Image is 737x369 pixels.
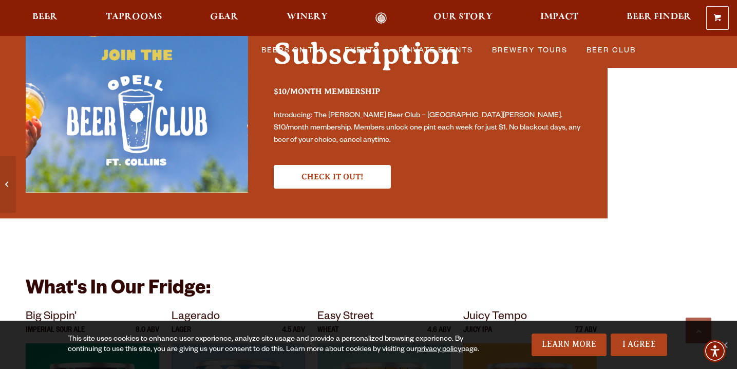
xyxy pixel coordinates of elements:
[172,308,305,327] p: Lagerado
[620,12,698,24] a: Beer Finder
[532,334,607,356] a: Learn More
[99,12,169,24] a: Taprooms
[280,12,334,24] a: Winery
[26,277,582,308] h3: What's in our fridge:
[274,86,582,105] h3: $10/month membership
[68,335,479,355] div: This site uses cookies to enhance user experience, analyze site usage and provide a personalized ...
[433,13,493,21] span: Our Story
[463,308,597,327] p: Juicy Tempo
[274,165,391,189] a: The Odell Beer Club (opens in a new window)
[287,13,328,21] span: Winery
[32,13,58,21] span: Beer
[210,13,238,21] span: Gear
[362,12,400,24] a: Odell Home
[582,39,640,62] a: Beer Club
[274,2,582,82] h2: Your Best Tasting Subscription
[611,334,667,356] a: I Agree
[427,12,499,24] a: Our Story
[26,12,64,24] a: Beer
[534,12,585,24] a: Impact
[704,340,726,362] div: Accessibility Menu
[274,110,582,147] p: Introducing: The [PERSON_NAME] Beer Club – [GEOGRAPHIC_DATA][PERSON_NAME]. $10/month membership. ...
[417,346,461,354] a: privacy policy
[627,13,691,21] span: Beer Finder
[317,308,451,327] p: Easy Street
[26,308,159,327] p: Big Sippin’
[686,318,711,343] a: Scroll to top
[106,13,162,21] span: Taprooms
[540,13,578,21] span: Impact
[203,12,245,24] a: Gear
